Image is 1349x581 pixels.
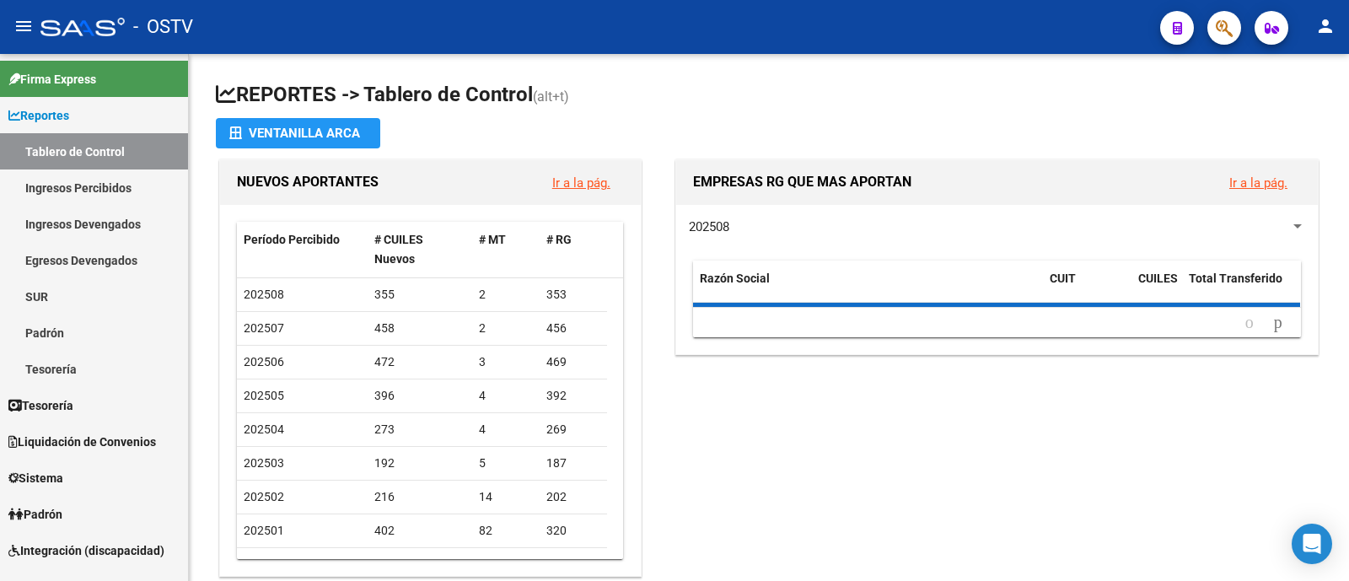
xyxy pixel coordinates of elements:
datatable-header-cell: CUILES [1131,261,1182,316]
span: Total Transferido [1189,272,1282,285]
span: # RG [546,233,572,246]
div: 14 [479,487,533,507]
span: (alt+t) [533,89,569,105]
div: 443 [546,555,600,574]
div: 82 [479,521,533,541]
datatable-header-cell: # CUILES Nuevos [368,222,473,277]
div: 5 [479,454,533,473]
div: 320 [546,521,600,541]
span: 202508 [689,219,729,234]
span: 202506 [244,355,284,369]
span: 202504 [244,422,284,436]
span: 202503 [244,456,284,470]
div: 3 [479,352,533,372]
span: - OSTV [133,8,193,46]
span: 202502 [244,490,284,503]
datatable-header-cell: Total Transferido [1182,261,1300,316]
span: Razón Social [700,272,770,285]
div: Open Intercom Messenger [1292,524,1332,564]
span: Reportes [8,106,69,125]
span: Tesorería [8,396,73,415]
span: Sistema [8,469,63,487]
span: # CUILES Nuevos [374,233,423,266]
span: Liquidación de Convenios [8,433,156,451]
div: Ventanilla ARCA [229,118,367,148]
div: 192 [374,454,466,473]
mat-icon: menu [13,16,34,36]
div: 1.622 [374,555,466,574]
span: Período Percibido [244,233,340,246]
div: 355 [374,285,466,304]
button: Ventanilla ARCA [216,118,380,148]
a: go to previous page [1238,314,1261,332]
a: Ir a la pág. [1229,175,1287,191]
div: 456 [546,319,600,338]
div: 472 [374,352,466,372]
h1: REPORTES -> Tablero de Control [216,81,1322,110]
datatable-header-cell: CUIT [1043,261,1131,316]
span: CUILES [1138,272,1178,285]
div: 2 [479,285,533,304]
span: EMPRESAS RG QUE MAS APORTAN [693,174,911,190]
div: 392 [546,386,600,406]
div: 273 [374,420,466,439]
div: 187 [546,454,600,473]
mat-icon: person [1315,16,1336,36]
div: 396 [374,386,466,406]
div: 353 [546,285,600,304]
datatable-header-cell: # MT [472,222,540,277]
div: 458 [374,319,466,338]
span: 202505 [244,389,284,402]
datatable-header-cell: # RG [540,222,607,277]
span: CUIT [1050,272,1076,285]
button: Ir a la pág. [1216,167,1301,198]
span: 202412 [244,557,284,571]
div: 216 [374,487,466,507]
div: 469 [546,352,600,372]
datatable-header-cell: Razón Social [693,261,1043,316]
div: 1.179 [479,555,533,574]
div: 2 [479,319,533,338]
div: 4 [479,420,533,439]
div: 402 [374,521,466,541]
div: 202 [546,487,600,507]
span: 202507 [244,321,284,335]
div: 269 [546,420,600,439]
span: 202501 [244,524,284,537]
span: Firma Express [8,70,96,89]
div: 4 [479,386,533,406]
span: NUEVOS APORTANTES [237,174,379,190]
button: Ir a la pág. [539,167,624,198]
span: Padrón [8,505,62,524]
a: Ir a la pág. [552,175,610,191]
a: go to next page [1266,314,1290,332]
span: Integración (discapacidad) [8,541,164,560]
span: # MT [479,233,506,246]
datatable-header-cell: Período Percibido [237,222,368,277]
span: 202508 [244,288,284,301]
